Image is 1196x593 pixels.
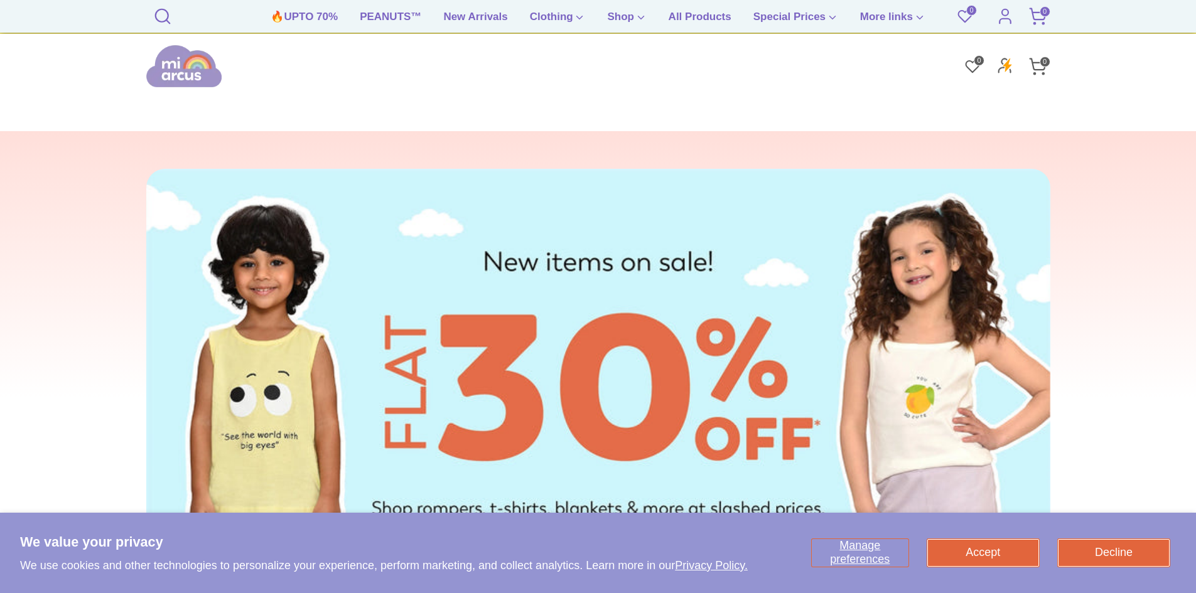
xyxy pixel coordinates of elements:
[966,5,977,16] span: 0
[350,9,431,33] a: PEANUTS™
[434,9,517,33] a: New Arrivals
[20,533,748,552] h2: We value your privacy
[1058,539,1170,567] button: Decline
[927,539,1039,567] button: Accept
[974,55,984,66] span: 0
[1025,4,1050,29] a: 0
[675,559,748,572] a: Privacy Policy.
[812,539,908,567] button: Manage preferences
[598,9,655,33] a: Shop
[659,9,741,33] a: All Products
[146,43,222,89] img: miarcus-logo
[20,558,748,573] p: We use cookies and other technologies to personalize your experience, perform marketing, and coll...
[744,9,848,33] a: Special Prices
[1040,56,1050,67] span: 0
[1040,6,1050,17] span: 0
[520,9,595,33] a: Clothing
[1025,54,1050,79] a: 0
[993,4,1018,29] a: Account
[150,6,175,19] a: Search
[830,539,890,565] span: Manage preferences
[851,9,935,33] a: More links
[261,9,347,33] a: 🔥UPTO 70%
